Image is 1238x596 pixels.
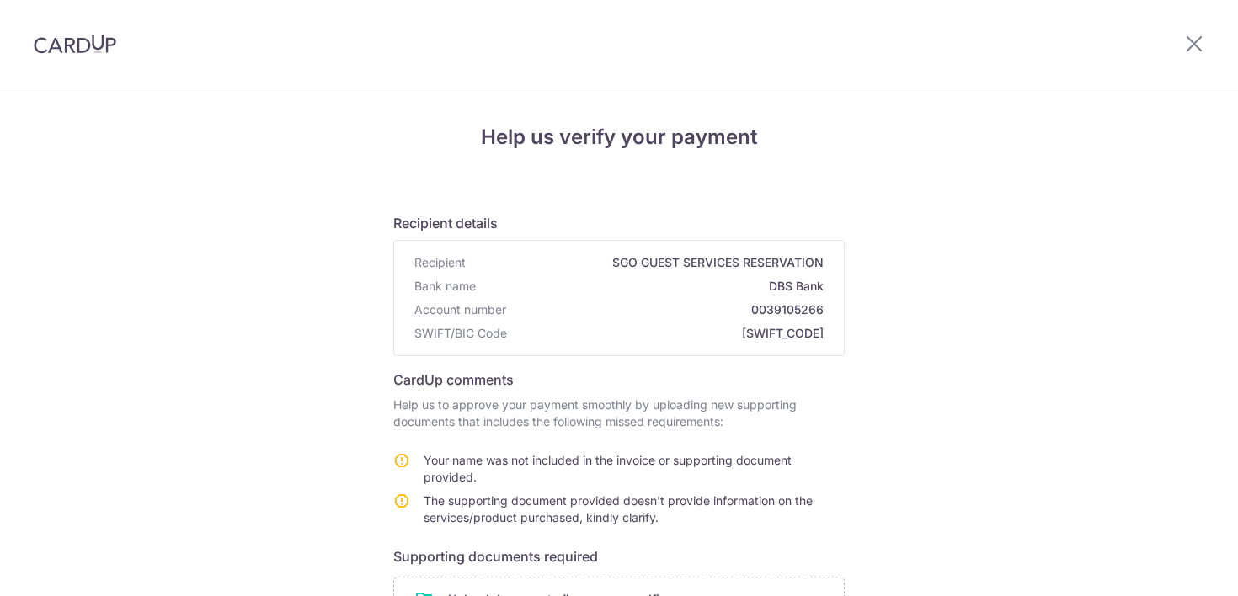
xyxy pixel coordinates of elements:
p: Help us to approve your payment smoothly by uploading new supporting documents that includes the ... [393,396,845,430]
span: SWIFT/BIC Code [414,325,507,342]
span: The supporting document provided doesn't provide information on the services/product purchased, k... [424,493,813,524]
h6: CardUp comments [393,370,845,390]
img: CardUp [34,34,116,54]
span: [SWIFT_CODE] [514,325,824,342]
span: SGO GUEST SERVICES RESERVATION [472,254,824,271]
span: 0039105266 [513,301,824,318]
span: Your name was not included in the invoice or supporting document provided. [424,453,792,484]
span: Bank name [414,278,476,295]
span: Account number [414,301,506,318]
span: Recipient [414,254,466,271]
h6: Recipient details [393,213,845,233]
h4: Help us verify your payment [393,122,845,152]
h6: Supporting documents required [393,546,845,567]
span: DBS Bank [483,278,824,295]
